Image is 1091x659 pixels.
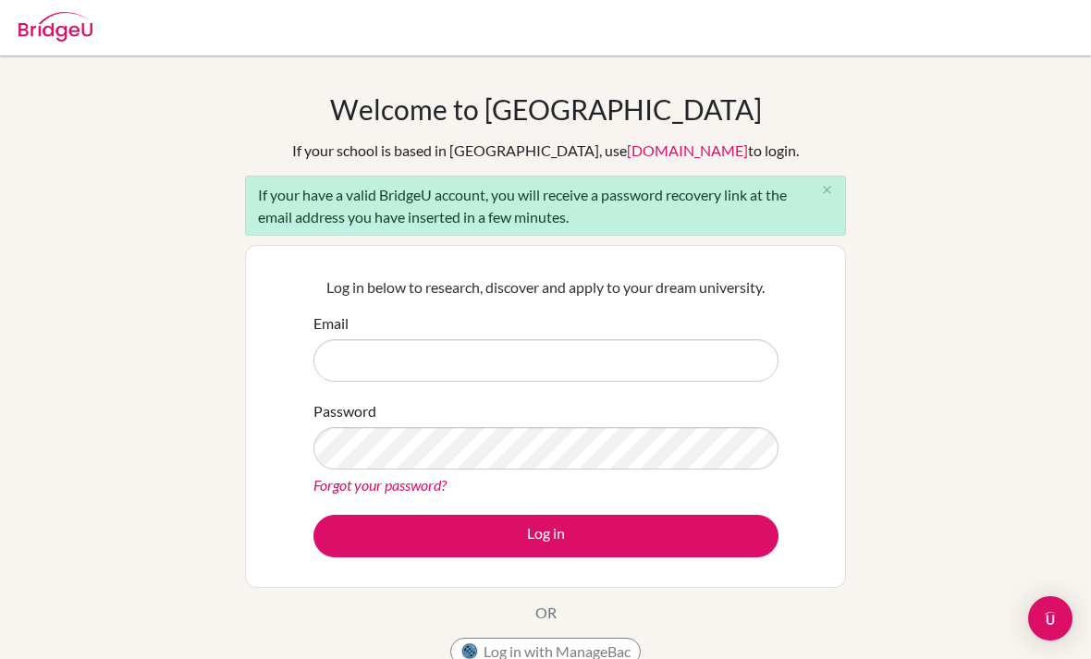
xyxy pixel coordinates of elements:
i: close [820,183,834,197]
p: OR [535,602,557,624]
label: Email [313,312,349,335]
div: Open Intercom Messenger [1028,596,1073,641]
button: Log in [313,515,778,557]
a: [DOMAIN_NAME] [627,141,748,159]
div: If your have a valid BridgeU account, you will receive a password recovery link at the email addr... [245,176,846,236]
a: Forgot your password? [313,476,447,494]
img: Bridge-U [18,12,92,42]
button: Close [808,177,845,204]
label: Password [313,400,376,422]
p: Log in below to research, discover and apply to your dream university. [313,276,778,299]
h1: Welcome to [GEOGRAPHIC_DATA] [330,92,762,126]
div: If your school is based in [GEOGRAPHIC_DATA], use to login. [292,140,799,162]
